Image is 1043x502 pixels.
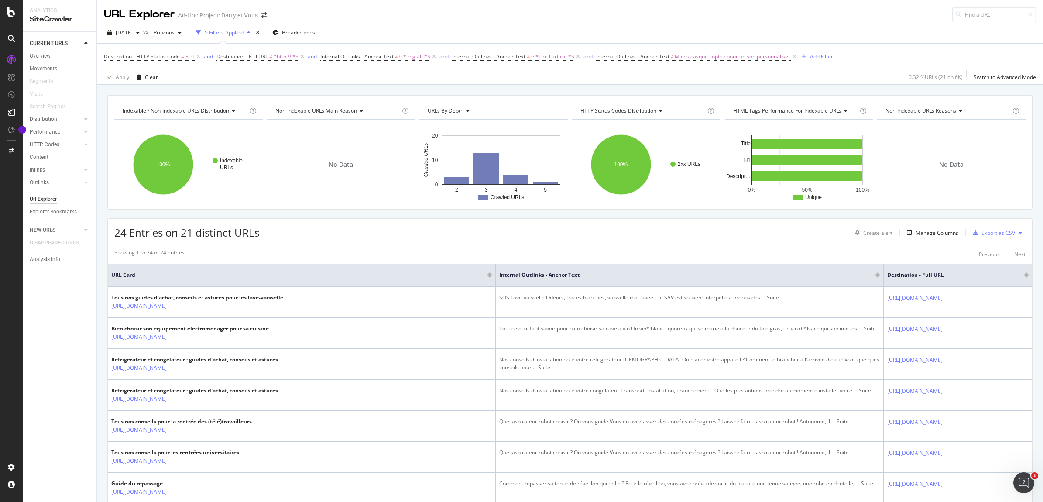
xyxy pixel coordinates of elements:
[181,53,184,60] span: =
[887,271,1011,279] span: Destination - Full URL
[30,39,68,48] div: CURRENT URLS
[150,26,185,40] button: Previous
[798,52,833,62] button: Add Filter
[499,480,880,488] div: Comment repasser sa tenue de réveillon qui brille ? Pour le réveillon, vous avez prévu de sortir ...
[320,53,394,60] span: Internal Outlinks - Anchor Text
[499,387,880,395] div: Nos conseils d'installation pour votre congélateur Transport, installation, branchement... Quelle...
[150,29,175,36] span: Previous
[851,226,892,240] button: Create alert
[744,157,751,163] text: H1
[114,249,185,259] div: Showing 1 to 24 of 24 entries
[970,70,1036,84] button: Switch to Advanced Mode
[178,11,258,20] div: Ad-Hoc Project: Darty et Vous
[111,480,185,488] div: Guide du repassage
[515,187,518,193] text: 4
[435,182,438,188] text: 0
[308,53,317,60] div: and
[145,73,158,81] div: Clear
[499,418,880,426] div: Quel aspirateur robot choisir ? On vous guide Vous en avez assez des corvées ménagères ? Laissez ...
[30,77,62,86] a: Segments
[499,325,880,333] div: Tout ce qu'il faut savoir pour bien choisir sa cave à vin Un vin* blanc liquoreux qui se marie à ...
[275,107,357,114] span: Non-Indexable URLs Main Reason
[30,207,77,217] div: Explorer Bookmarks
[426,104,560,118] h4: URLs by Depth
[748,187,755,193] text: 0%
[111,294,283,302] div: Tous nos guides d'achat, conseils et astuces pour les lave-vaisselle
[104,7,175,22] div: URL Explorer
[439,53,449,60] div: and
[111,418,252,426] div: Tous nos conseils pour la rentrée des (télé)travailleurs
[395,53,398,60] span: ≠
[30,226,82,235] a: NEW URLS
[531,51,574,63] span: ^.*Lire l'article.*$
[30,64,57,73] div: Movements
[399,51,430,63] span: ^.*img.alt.*$
[981,229,1015,237] div: Export as CSV
[121,104,248,118] h4: Indexable / Non-Indexable URLs Distribution
[111,325,269,333] div: Bien choisir son équipement électroménager pour sa cuisine
[725,127,873,203] svg: A chart.
[1014,251,1026,258] div: Next
[30,14,89,24] div: SiteCrawler
[30,52,90,61] a: Overview
[432,157,438,163] text: 10
[30,77,53,86] div: Segments
[952,7,1036,22] input: Find a URL
[887,387,943,395] a: [URL][DOMAIN_NAME]
[499,271,862,279] span: Internal Outlinks - Anchor Text
[30,127,82,137] a: Performance
[185,51,195,63] span: 301
[731,104,858,118] h4: HTML Tags Performance for Indexable URLs
[30,127,60,137] div: Performance
[887,449,943,457] a: [URL][DOMAIN_NAME]
[30,115,57,124] div: Distribution
[274,51,298,63] span: ^http://.*$
[111,426,167,434] a: [URL][DOMAIN_NAME]
[30,7,89,14] div: Analytics
[596,53,669,60] span: Internal Outlinks - Anchor Text
[254,28,261,37] div: times
[269,26,319,40] button: Breadcrumbs
[204,52,213,61] button: and
[104,26,143,40] button: [DATE]
[580,107,656,114] span: HTTP Status Codes Distribution
[114,225,259,240] span: 24 Entries on 21 distinct URLs
[741,141,751,147] text: Title
[30,115,82,124] a: Distribution
[30,89,51,99] a: Visits
[1031,472,1038,479] span: 1
[439,52,449,61] button: and
[30,153,48,162] div: Content
[104,53,180,60] span: Destination - HTTP Status Code
[452,53,525,60] span: Internal Outlinks - Anchor Text
[887,480,943,488] a: [URL][DOMAIN_NAME]
[111,449,239,457] div: Tous nos conseils pour les rentrées universitaires
[30,207,90,217] a: Explorer Bookmarks
[104,70,129,84] button: Apply
[18,126,26,134] div: Tooltip anchor
[887,418,943,426] a: [URL][DOMAIN_NAME]
[909,73,963,81] div: 0.32 % URLs ( 21 on 6K )
[30,165,45,175] div: Inlinks
[30,153,90,162] a: Content
[30,102,66,111] div: Search Engines
[939,160,964,169] span: No Data
[111,457,167,465] a: [URL][DOMAIN_NAME]
[111,302,167,310] a: [URL][DOMAIN_NAME]
[111,364,167,372] a: [URL][DOMAIN_NAME]
[499,356,880,371] div: Nos conseils d'installation pour votre réfrigérateur [DEMOGRAPHIC_DATA] Où placer votre appareil ...
[111,488,167,496] a: [URL][DOMAIN_NAME]
[133,70,158,84] button: Clear
[111,395,167,403] a: [URL][DOMAIN_NAME]
[916,229,958,237] div: Manage Columns
[114,127,263,203] svg: A chart.
[419,127,568,203] div: A chart.
[220,165,233,171] text: URLs
[1014,249,1026,259] button: Next
[30,140,82,149] a: HTTP Codes
[30,195,90,204] a: Url Explorer
[544,187,547,193] text: 5
[423,143,429,177] text: Crawled URLs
